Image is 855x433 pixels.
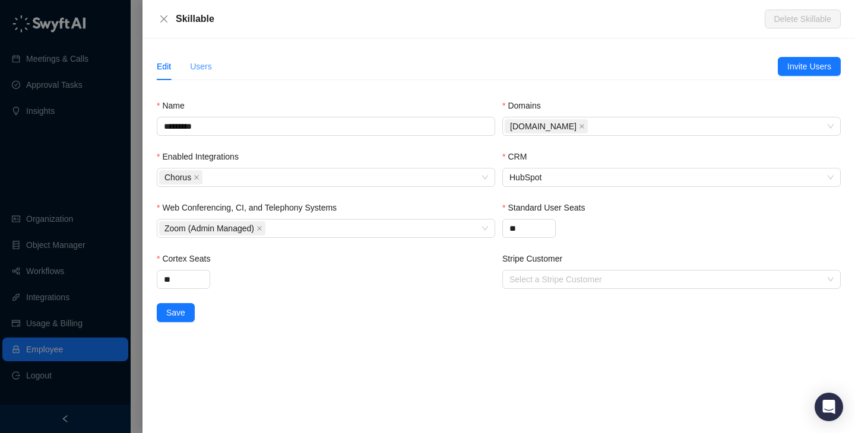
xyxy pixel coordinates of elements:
div: Open Intercom Messenger [815,393,843,421]
label: Enabled Integrations [157,150,247,163]
span: close [579,123,585,129]
span: close [256,225,262,231]
button: Save [157,303,195,322]
label: CRM [502,150,535,163]
input: Domains [590,122,593,131]
label: Name [157,99,193,112]
input: Standard User Seats [503,219,555,237]
label: Stripe Customer [502,252,571,265]
div: Skillable [176,12,765,26]
label: Cortex Seats [157,252,218,265]
input: Name [157,117,495,136]
input: Enabled Integrations [205,173,207,182]
label: Web Conferencing, CI, and Telephony Systems [157,201,345,214]
span: Invite Users [787,60,831,73]
button: Close [157,12,171,26]
span: [DOMAIN_NAME] [510,120,577,133]
button: Invite Users [778,57,841,76]
button: Delete Skillable [765,9,841,28]
span: skillable.com [505,119,588,133]
span: Save [166,306,185,319]
span: HubSpot [509,168,834,186]
div: Users [190,60,212,73]
input: Web Conferencing, CI, and Telephony Systems [268,224,270,233]
input: Stripe Customer [509,270,826,288]
span: Chorus [164,171,191,184]
span: close [194,174,199,180]
label: Domains [502,99,549,112]
span: Zoom (Admin Managed) [164,222,254,235]
input: Cortex Seats [157,270,210,288]
label: Standard User Seats [502,201,593,214]
span: close [159,14,169,24]
div: Edit [157,60,171,73]
span: Chorus [159,170,202,184]
span: Zoom (Admin Managed) [159,221,265,235]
